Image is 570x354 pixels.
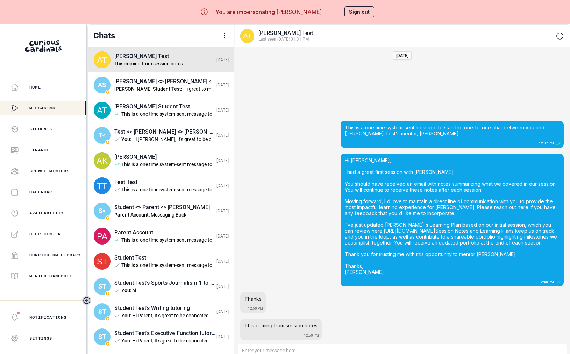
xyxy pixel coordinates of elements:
[121,111,216,117] div: This is a one time system-sent message to start the one-to-one chat between you and your mentor, ...
[121,187,216,193] div: This is a one time system-sent message to start the one-to-one chat between you and your mentor, ...
[94,152,111,169] img: svg
[114,305,216,311] div: Student Test's Writing tutoring
[29,126,52,132] p: Students
[345,157,558,234] span: Hi [PERSON_NAME], I had a great first session with [PERSON_NAME]! You should have received an ema...
[151,212,216,218] div: Messaging Back
[539,141,554,145] div: 12:37 PM
[215,8,322,16] p: You are impersonating [PERSON_NAME]
[216,284,229,289] div: [DATE]
[121,136,131,142] span: You :
[216,108,229,113] div: [DATE]
[216,309,229,314] div: [DATE]
[216,57,229,62] div: [DATE]
[114,78,216,85] div: [PERSON_NAME] <> [PERSON_NAME] <> [PERSON_NAME]
[29,335,52,341] p: Settings
[29,210,64,216] p: Availability
[121,262,216,268] div: This is a one time system-sent message to start the one-to-one chat between you and your mentor, ...
[539,280,554,284] div: 12:48 PM
[114,103,216,110] div: [PERSON_NAME] Student Test
[93,31,115,41] div: Chats
[121,313,131,319] span: You :
[82,296,91,305] button: Toggle sidebar
[114,154,216,160] div: [PERSON_NAME]
[29,231,61,237] p: Help Center
[114,330,216,337] div: Student Test's Executive Function tutoring
[114,229,216,236] div: Parent Account
[114,279,216,286] div: Student Test's Sports Journalism 1-to-1-course
[114,86,183,92] span: [PERSON_NAME] Student Test :
[94,228,111,245] img: svg
[29,105,55,111] p: Messaging
[258,30,551,36] div: [PERSON_NAME] Test
[240,29,254,43] img: svg
[29,314,67,320] p: Notifications
[114,212,150,218] span: Parent Account :
[98,207,106,215] span: S<
[216,158,229,163] div: [DATE]
[216,259,229,264] div: [DATE]
[258,36,551,42] div: Last seen [DATE] 01:31 PM
[216,234,229,239] div: [DATE]
[25,40,62,52] img: Curious Cardinals Logo
[94,253,111,270] img: svg
[244,296,262,302] span: Thanks
[114,204,216,211] div: Student <> Parent <> [PERSON_NAME]
[132,338,216,344] div: Hi Parent, It's great to be connected with you! And I'm excited to work with Student. During this...
[132,136,216,142] div: Hi [PERSON_NAME], It's great to be connected with you! And I'm excited to work with Test. During ...
[98,307,106,316] span: ST
[244,323,318,328] span: This coming from session notes
[248,306,263,310] div: 12:50 PM
[98,333,106,341] span: ST
[121,237,216,243] div: This is a one time system-sent message to start the one-to-one chat between you and Student Test'...
[183,86,216,92] div: Hi great to meet
[29,189,52,195] p: Calendar
[114,128,216,135] div: Test <> [PERSON_NAME] <> [PERSON_NAME]
[94,102,111,119] img: svg
[29,273,72,279] p: Mentor Handbook
[216,183,229,188] div: [DATE]
[132,288,216,293] div: hi
[304,333,319,337] div: 12:50 PM
[384,228,435,234] span: [URL][DOMAIN_NAME]
[345,125,546,136] span: This is a one time system-sent message to start the one-to-one chat between you and [PERSON_NAME]...
[121,162,216,168] div: This is a one time system-sent message to start the one-to-one chat between you and Test Test's m...
[121,338,131,344] span: You :
[94,51,111,68] img: svg
[132,313,216,319] div: Hi Parent, It's great to be connected with you! And I'm excited to work with Student. During this...
[216,83,229,87] div: [DATE]
[216,133,229,138] div: [DATE]
[344,6,374,17] button: Sign out
[29,168,70,174] p: Browse Mentors
[121,288,131,293] span: You :
[114,53,216,59] div: [PERSON_NAME] Test
[98,282,106,291] span: ST
[114,61,216,67] div: This coming from session notes
[396,53,408,58] div: [DATE]
[98,131,106,140] span: T<
[114,179,216,185] div: Test Test
[216,334,229,339] div: [DATE]
[29,147,49,153] p: Finance
[94,177,111,194] img: svg
[29,84,41,90] p: Home
[114,254,216,261] div: Student Test
[98,81,106,89] span: AS
[29,252,81,258] p: Curriculum Library
[345,228,558,275] span: Session Notes and Learning Plans keep us on track and you in the loop, as well as contribute to a...
[216,208,229,213] div: [DATE]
